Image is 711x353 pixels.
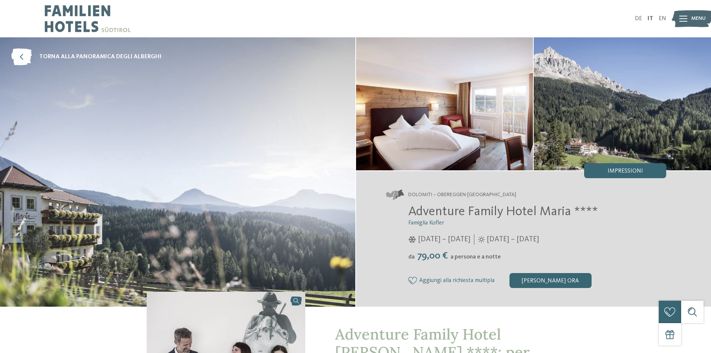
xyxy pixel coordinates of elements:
[11,49,162,65] a: torna alla panoramica degli alberghi
[534,37,711,170] img: Il family hotel a Obereggen per chi ama il piacere della scoperta
[691,15,706,22] span: Menu
[408,205,598,218] span: Adventure Family Hotel Maria ****
[356,37,533,170] img: Il family hotel a Obereggen per chi ama il piacere della scoperta
[487,234,539,245] span: [DATE] – [DATE]
[419,278,495,284] span: Aggiungi alla richiesta multipla
[450,254,501,260] span: a persona e a notte
[408,220,444,226] span: Famiglia Kofler
[635,16,642,22] a: DE
[408,236,416,243] i: Orari d'apertura inverno
[648,16,653,22] a: IT
[408,191,516,199] span: Dolomiti – Obereggen-[GEOGRAPHIC_DATA]
[415,251,450,261] span: 79,00 €
[478,236,485,243] i: Orari d'apertura estate
[408,254,415,260] span: da
[608,168,643,174] span: Impressioni
[509,273,592,288] div: [PERSON_NAME] ora
[659,16,666,22] a: EN
[418,234,470,245] span: [DATE] – [DATE]
[39,53,162,61] span: torna alla panoramica degli alberghi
